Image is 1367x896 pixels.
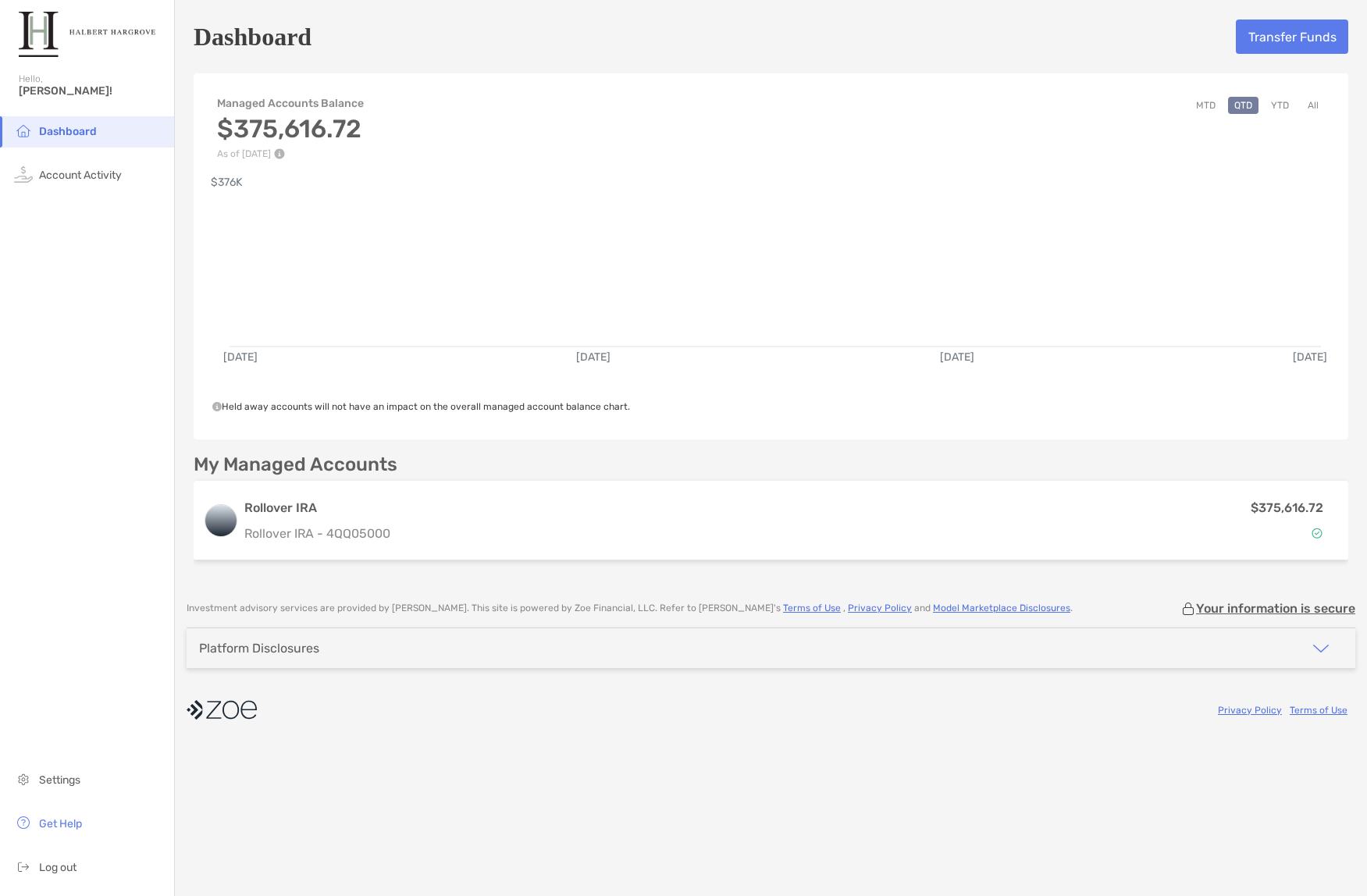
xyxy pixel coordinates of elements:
span: Account Activity [39,169,122,182]
p: Investment advisory services are provided by [PERSON_NAME] . This site is powered by Zoe Financia... [187,603,1073,614]
p: Your information is secure [1196,601,1355,616]
text: [DATE] [223,350,258,364]
img: household icon [14,121,33,140]
img: settings icon [14,770,33,788]
h4: Managed Accounts Balance [217,97,364,110]
text: [DATE] [1293,350,1327,364]
a: Terms of Use [1290,705,1347,716]
p: My Managed Accounts [194,455,397,475]
img: get-help icon [14,813,33,832]
img: icon arrow [1312,639,1330,658]
img: Zoe Logo [19,6,155,62]
p: As of [DATE] [217,148,364,159]
h3: Rollover IRA [244,499,1030,517]
text: $376K [211,176,243,189]
a: Privacy Policy [1218,705,1282,716]
img: logout icon [14,857,33,876]
button: All [1301,97,1325,114]
button: QTD [1228,97,1258,114]
a: Terms of Use [783,603,841,613]
text: [DATE] [576,350,611,364]
button: Transfer Funds [1236,20,1348,54]
p: Rollover IRA - 4QQ05000 [244,524,1030,543]
span: Settings [39,773,80,787]
img: activity icon [14,165,33,183]
a: Privacy Policy [848,603,912,613]
span: [PERSON_NAME]! [19,84,165,98]
span: Get Help [39,817,82,830]
button: MTD [1190,97,1222,114]
span: Held away accounts will not have an impact on the overall managed account balance chart. [212,401,630,412]
button: YTD [1265,97,1295,114]
p: $375,616.72 [1251,498,1323,517]
a: Model Marketplace Disclosures [933,603,1070,613]
img: Performance Info [274,148,285,159]
span: Log out [39,861,77,874]
img: logo account [205,505,237,536]
h5: Dashboard [194,19,311,55]
h3: $375,616.72 [217,114,364,144]
span: Dashboard [39,125,97,138]
text: [DATE] [940,350,974,364]
img: company logo [187,692,257,727]
img: Account Status icon [1312,528,1323,539]
div: Platform Disclosures [199,641,319,656]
